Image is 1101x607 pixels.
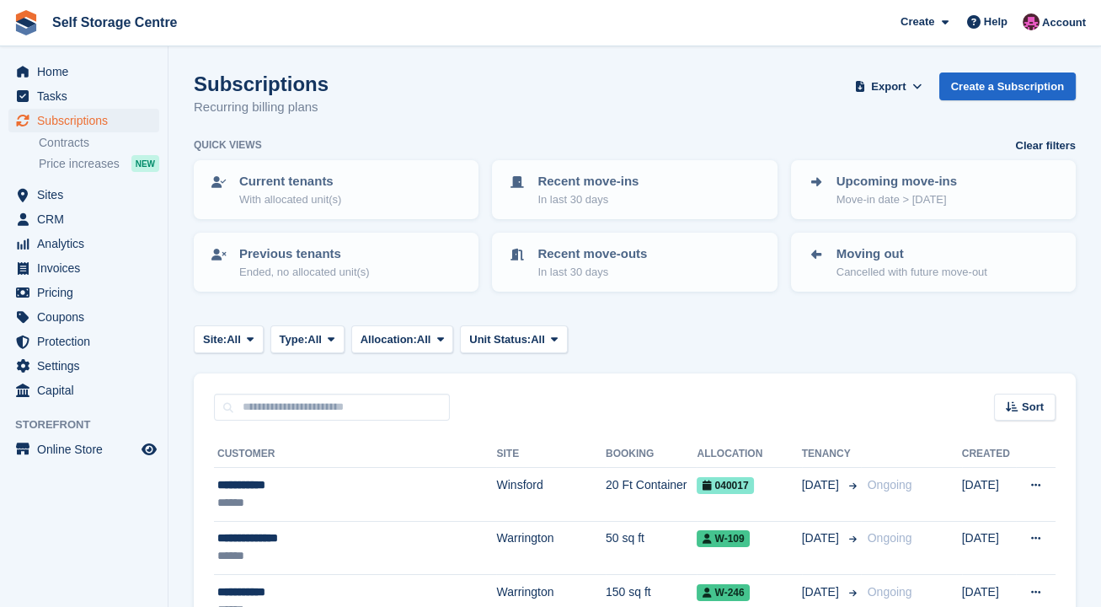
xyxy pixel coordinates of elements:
[195,234,477,290] a: Previous tenants Ended, no allocated unit(s)
[417,331,431,348] span: All
[537,244,647,264] p: Recent move-outs
[15,416,168,433] span: Storefront
[37,256,138,280] span: Invoices
[361,331,417,348] span: Allocation:
[37,330,138,353] span: Protection
[8,305,159,329] a: menu
[836,172,957,191] p: Upcoming move-ins
[37,379,138,402] span: Capital
[836,244,987,264] p: Moving out
[836,191,957,208] p: Move-in date > [DATE]
[793,162,1074,218] a: Upcoming move-ins Move-in date > [DATE]
[1042,14,1086,31] span: Account
[606,468,697,521] td: 20 Ft Container
[852,73,926,100] button: Export
[194,325,264,353] button: Site: All
[697,584,749,601] span: W-246
[901,13,934,30] span: Create
[8,281,159,304] a: menu
[239,172,341,191] p: Current tenants
[496,468,605,521] td: Winsford
[868,531,912,545] span: Ongoing
[537,191,639,208] p: In last 30 days
[37,207,138,231] span: CRM
[697,441,801,468] th: Allocation
[836,264,987,281] p: Cancelled with future move-out
[494,162,775,218] a: Recent move-ins In last 30 days
[871,78,906,95] span: Export
[1015,137,1076,154] a: Clear filters
[239,244,370,264] p: Previous tenants
[239,264,370,281] p: Ended, no allocated unit(s)
[802,529,842,547] span: [DATE]
[606,441,697,468] th: Booking
[1023,13,1040,30] img: Ben Scott
[496,441,605,468] th: Site
[194,98,329,117] p: Recurring billing plans
[606,521,697,574] td: 50 sq ft
[227,331,241,348] span: All
[1022,399,1044,416] span: Sort
[37,60,138,83] span: Home
[37,281,138,304] span: Pricing
[697,530,749,547] span: W-109
[214,441,496,468] th: Customer
[460,325,567,353] button: Unit Status: All
[39,135,159,151] a: Contracts
[37,354,138,378] span: Settings
[351,325,454,353] button: Allocation: All
[802,476,842,494] span: [DATE]
[802,583,842,601] span: [DATE]
[37,305,138,329] span: Coupons
[494,234,775,290] a: Recent move-outs In last 30 days
[8,207,159,231] a: menu
[531,331,545,348] span: All
[37,232,138,255] span: Analytics
[8,379,159,402] a: menu
[697,477,753,494] span: 040017
[37,438,138,461] span: Online Store
[195,162,477,218] a: Current tenants With allocated unit(s)
[8,60,159,83] a: menu
[8,330,159,353] a: menu
[802,441,861,468] th: Tenancy
[939,73,1076,100] a: Create a Subscription
[239,191,341,208] p: With allocated unit(s)
[8,232,159,255] a: menu
[194,137,262,153] h6: Quick views
[203,331,227,348] span: Site:
[868,585,912,599] span: Ongoing
[39,156,120,172] span: Price increases
[270,325,345,353] button: Type: All
[194,73,329,95] h1: Subscriptions
[537,172,639,191] p: Recent move-ins
[496,521,605,574] td: Warrington
[37,109,138,132] span: Subscriptions
[962,468,1016,521] td: [DATE]
[8,84,159,108] a: menu
[37,84,138,108] span: Tasks
[469,331,531,348] span: Unit Status:
[962,441,1016,468] th: Created
[39,154,159,173] a: Price increases NEW
[962,521,1016,574] td: [DATE]
[139,439,159,459] a: Preview store
[13,10,39,35] img: stora-icon-8386f47178a22dfd0bd8f6a31ec36ba5ce8667c1dd55bd0f319d3a0aa187defe.svg
[37,183,138,207] span: Sites
[45,8,184,36] a: Self Storage Centre
[280,331,308,348] span: Type:
[793,234,1074,290] a: Moving out Cancelled with future move-out
[8,438,159,461] a: menu
[131,155,159,172] div: NEW
[8,354,159,378] a: menu
[8,256,159,280] a: menu
[8,109,159,132] a: menu
[8,183,159,207] a: menu
[868,478,912,492] span: Ongoing
[984,13,1007,30] span: Help
[307,331,322,348] span: All
[537,264,647,281] p: In last 30 days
